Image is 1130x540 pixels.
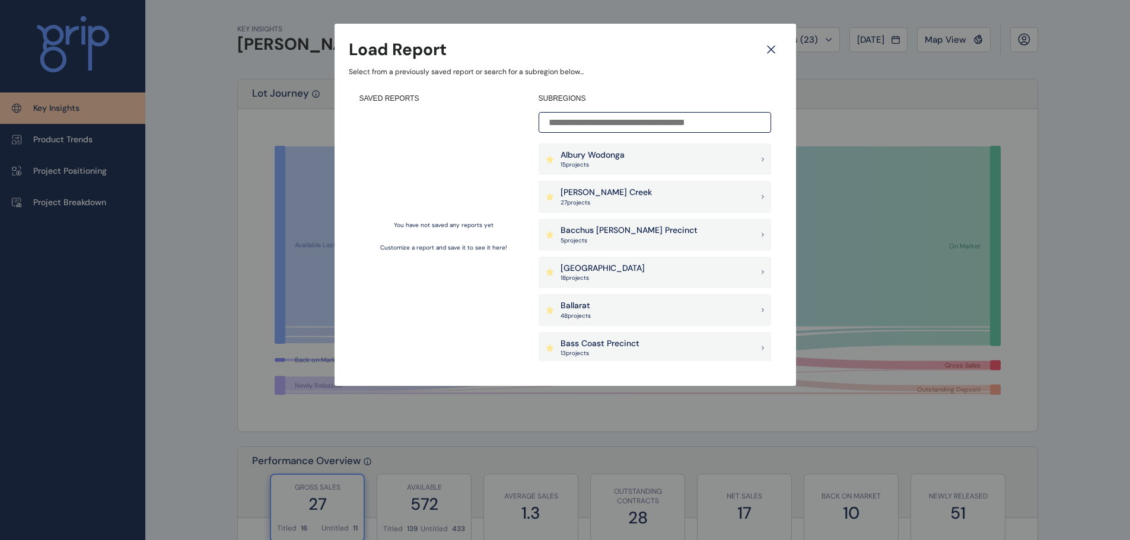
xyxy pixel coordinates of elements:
p: [GEOGRAPHIC_DATA] [561,263,645,274]
p: You have not saved any reports yet [394,221,494,229]
p: Select from a previously saved report or search for a subregion below... [349,67,782,77]
p: Customize a report and save it to see it here! [380,244,507,252]
p: [PERSON_NAME] Creek [561,187,652,199]
p: 18 project s [561,274,645,282]
p: 15 project s [561,161,625,169]
p: 27 project s [561,199,652,207]
h4: SUBREGIONS [539,94,771,104]
h4: SAVED REPORTS [359,94,528,104]
p: 5 project s [561,237,698,245]
p: Ballarat [561,300,591,312]
p: 13 project s [561,349,639,357]
p: Albury Wodonga [561,149,625,161]
h3: Load Report [349,38,447,61]
p: Bass Coast Precinct [561,338,639,350]
p: 48 project s [561,312,591,320]
p: Bacchus [PERSON_NAME] Precinct [561,225,698,237]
